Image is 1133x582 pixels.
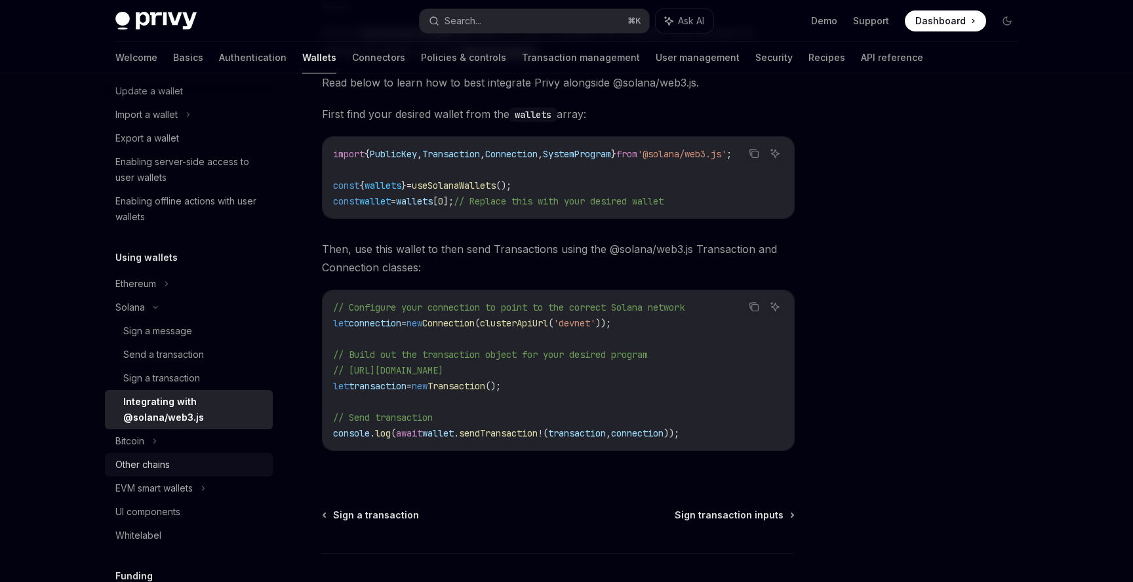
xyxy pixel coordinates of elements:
[365,148,370,160] span: {
[485,380,501,392] span: ();
[396,195,433,207] span: wallets
[123,394,265,425] div: Integrating with @solana/web3.js
[766,298,784,315] button: Ask AI
[445,13,481,29] div: Search...
[365,180,401,191] span: wallets
[475,317,480,329] span: (
[480,317,548,329] span: clusterApiUrl
[407,180,412,191] span: =
[105,366,273,390] a: Sign a transaction
[352,42,405,73] a: Connectors
[333,412,433,423] span: // Send transaction
[115,276,156,292] div: Ethereum
[105,390,273,429] a: Integrating with @solana/web3.js
[370,148,417,160] span: PublicKey
[745,298,763,315] button: Copy the contents from the code block
[443,195,454,207] span: ];
[333,180,359,191] span: const
[766,145,784,162] button: Ask AI
[115,480,193,496] div: EVM smart wallets
[485,148,538,160] span: Connection
[401,317,407,329] span: =
[333,195,359,207] span: const
[123,323,192,339] div: Sign a message
[375,427,391,439] span: log
[105,189,273,229] a: Enabling offline actions with user wallets
[391,427,396,439] span: (
[755,42,793,73] a: Security
[302,42,336,73] a: Wallets
[115,193,265,225] div: Enabling offline actions with user wallets
[115,130,179,146] div: Export a wallet
[115,300,145,315] div: Solana
[422,317,475,329] span: Connection
[543,148,611,160] span: SystemProgram
[105,126,273,150] a: Export a wallet
[627,16,641,26] span: ⌘ K
[675,509,793,522] a: Sign transaction inputs
[595,317,611,329] span: ));
[454,195,664,207] span: // Replace this with your desired wallet
[105,500,273,524] a: UI components
[115,42,157,73] a: Welcome
[678,14,704,28] span: Ask AI
[391,195,396,207] span: =
[105,453,273,476] a: Other chains
[915,14,966,28] span: Dashboard
[123,370,200,386] div: Sign a transaction
[333,509,419,522] span: Sign a transaction
[115,528,161,543] div: Whitelabel
[427,380,485,392] span: Transaction
[407,317,422,329] span: new
[616,148,637,160] span: from
[333,317,349,329] span: let
[401,180,407,191] span: }
[522,42,640,73] a: Transaction management
[115,107,178,123] div: Import a wallet
[459,427,538,439] span: sendTransaction
[480,148,485,160] span: ,
[105,319,273,343] a: Sign a message
[322,73,795,92] span: Read below to learn how to best integrate Privy alongside @solana/web3.js.
[333,427,370,439] span: console
[997,10,1018,31] button: Toggle dark mode
[407,380,412,392] span: =
[905,10,986,31] a: Dashboard
[861,42,923,73] a: API reference
[538,148,543,160] span: ,
[115,457,170,473] div: Other chains
[611,427,664,439] span: connection
[123,347,204,362] div: Send a transaction
[664,427,679,439] span: ));
[438,195,443,207] span: 0
[333,301,685,313] span: // Configure your connection to point to the correct Solana network
[359,195,391,207] span: wallet
[219,42,287,73] a: Authentication
[396,427,422,439] span: await
[417,148,422,160] span: ,
[611,148,616,160] span: }
[637,148,726,160] span: '@solana/web3.js'
[173,42,203,73] a: Basics
[349,380,407,392] span: transaction
[333,364,443,376] span: // [URL][DOMAIN_NAME]
[538,427,543,439] span: !
[115,12,197,30] img: dark logo
[105,150,273,189] a: Enabling server-side access to user wallets
[412,380,427,392] span: new
[543,427,548,439] span: (
[349,317,401,329] span: connection
[433,195,438,207] span: [
[115,154,265,185] div: Enabling server-side access to user wallets
[509,107,557,122] code: wallets
[359,180,365,191] span: {
[656,42,740,73] a: User management
[322,105,795,123] span: First find your desired wallet from the array:
[808,42,845,73] a: Recipes
[333,148,365,160] span: import
[606,427,611,439] span: ,
[454,427,459,439] span: .
[333,380,349,392] span: let
[421,42,506,73] a: Policies & controls
[115,250,178,265] h5: Using wallets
